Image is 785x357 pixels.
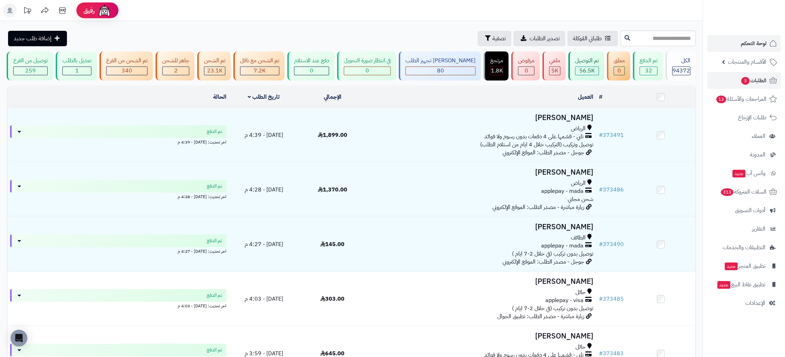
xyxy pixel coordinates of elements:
a: تعديل بالطلب 1 [54,51,98,80]
span: إضافة طلب جديد [14,34,52,43]
span: 13 [716,95,726,103]
a: الإجمالي [324,93,341,101]
a: تم التوصيل 56.5K [567,51,606,80]
span: طلبات الإرجاع [738,113,766,122]
span: # [599,185,603,194]
span: [DATE] - 4:39 م [245,131,283,139]
a: الحالة [213,93,226,101]
span: 1 [75,66,79,75]
a: تم الدفع 32 [632,51,664,80]
span: جديد [725,262,738,270]
div: 32 [640,67,657,75]
span: 23.1K [207,66,223,75]
span: 303.00 [320,295,344,303]
span: جوجل - مصدر الطلب: الموقع الإلكتروني [503,148,584,157]
div: في انتظار صورة التحويل [344,57,391,65]
a: السلات المتروكة313 [707,183,781,200]
button: تصفية [478,31,511,46]
a: لوحة التحكم [707,35,781,52]
div: 0 [518,67,534,75]
span: وآتس آب [732,168,765,178]
a: مرتجع 1.8K [482,51,510,80]
a: طلبات الإرجاع [707,109,781,126]
div: 1806 [491,67,503,75]
span: زيارة مباشرة - مصدر الطلب: تطبيق الجوال [497,312,584,321]
span: توصيل وتركيب (التركيب خلال 4 ايام من استلام الطلب) [480,140,593,149]
h3: [PERSON_NAME] [370,332,593,340]
a: تاريخ الطلب [248,93,280,101]
span: applepay - visa [545,296,583,304]
span: توصيل بدون تركيب (في خلال 2-7 ايام ) [512,304,593,313]
span: التقارير [752,224,765,234]
a: #373491 [599,131,624,139]
a: المدونة [707,146,781,163]
div: 0 [614,67,624,75]
span: المدونة [750,150,765,160]
a: وآتس آبجديد [707,165,781,182]
span: شحن مجاني [568,195,593,203]
span: 1,370.00 [318,185,347,194]
span: تابي - قسّمها على 4 دفعات بدون رسوم ولا فوائد [484,133,583,141]
div: مرتجع [490,57,503,65]
span: تطبيق المتجر [724,261,765,271]
div: 1 [63,67,91,75]
div: دفع عند الاستلام [294,57,329,65]
span: تم الدفع [207,128,222,135]
span: جوجل - مصدر الطلب: الموقع الإلكتروني [503,258,584,266]
div: 2 [163,67,189,75]
span: تطبيق نقاط البيع [717,280,765,289]
div: تعديل بالطلب [62,57,91,65]
div: معلق [614,57,625,65]
span: السلات المتروكة [720,187,766,197]
span: 340 [122,66,132,75]
span: 0 [310,66,313,75]
span: 313 [721,188,734,196]
a: تطبيق نقاط البيعجديد [707,276,781,293]
span: التطبيقات والخدمات [723,243,765,252]
div: اخر تحديث: [DATE] - 4:27 م [10,247,226,254]
span: توصيل بدون تركيب (في خلال 2-7 ايام ) [512,250,593,258]
span: جديد [717,281,730,289]
span: لوحة التحكم [741,38,766,48]
a: العميل [578,93,593,101]
span: تم الدفع [207,292,222,299]
a: دفع عند الاستلام 0 [286,51,336,80]
img: ai-face.png [97,3,111,17]
a: توصيل من الفرع 259 [5,51,54,80]
span: جديد [732,170,745,177]
a: الكل94372 [664,51,697,80]
a: #373490 [599,240,624,248]
span: # [599,295,603,303]
a: #373486 [599,185,624,194]
span: [DATE] - 4:28 م [245,185,283,194]
span: 145.00 [320,240,344,248]
span: أدوات التسويق [735,205,765,215]
div: تم التوصيل [575,57,599,65]
div: Open Intercom Messenger [11,330,27,346]
div: 340 [107,67,147,75]
a: العملاء [707,128,781,145]
span: 0 [617,66,621,75]
span: applepay - mada [541,242,583,250]
span: applepay - mada [541,187,583,195]
div: تم الشحن مع ناقل [240,57,279,65]
div: مرفوض [518,57,534,65]
span: تم الدفع [207,183,222,190]
span: [DATE] - 4:27 م [245,240,283,248]
span: تم الدفع [207,237,222,244]
a: مرفوض 0 [510,51,541,80]
span: العملاء [752,131,765,141]
div: تم الشحن من الفرع [106,57,148,65]
span: زيارة مباشرة - مصدر الطلب: الموقع الإلكتروني [492,203,584,211]
span: حائل [575,288,586,296]
div: تم الشحن [204,57,225,65]
span: # [599,131,603,139]
span: 1.8K [491,66,503,75]
span: الأقسام والمنتجات [728,57,766,67]
span: 3 [741,77,750,85]
a: الطلبات3 [707,72,781,89]
span: حائل [575,343,586,351]
a: التطبيقات والخدمات [707,239,781,256]
a: المراجعات والأسئلة13 [707,91,781,107]
span: طلباتي المُوكلة [573,34,602,43]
